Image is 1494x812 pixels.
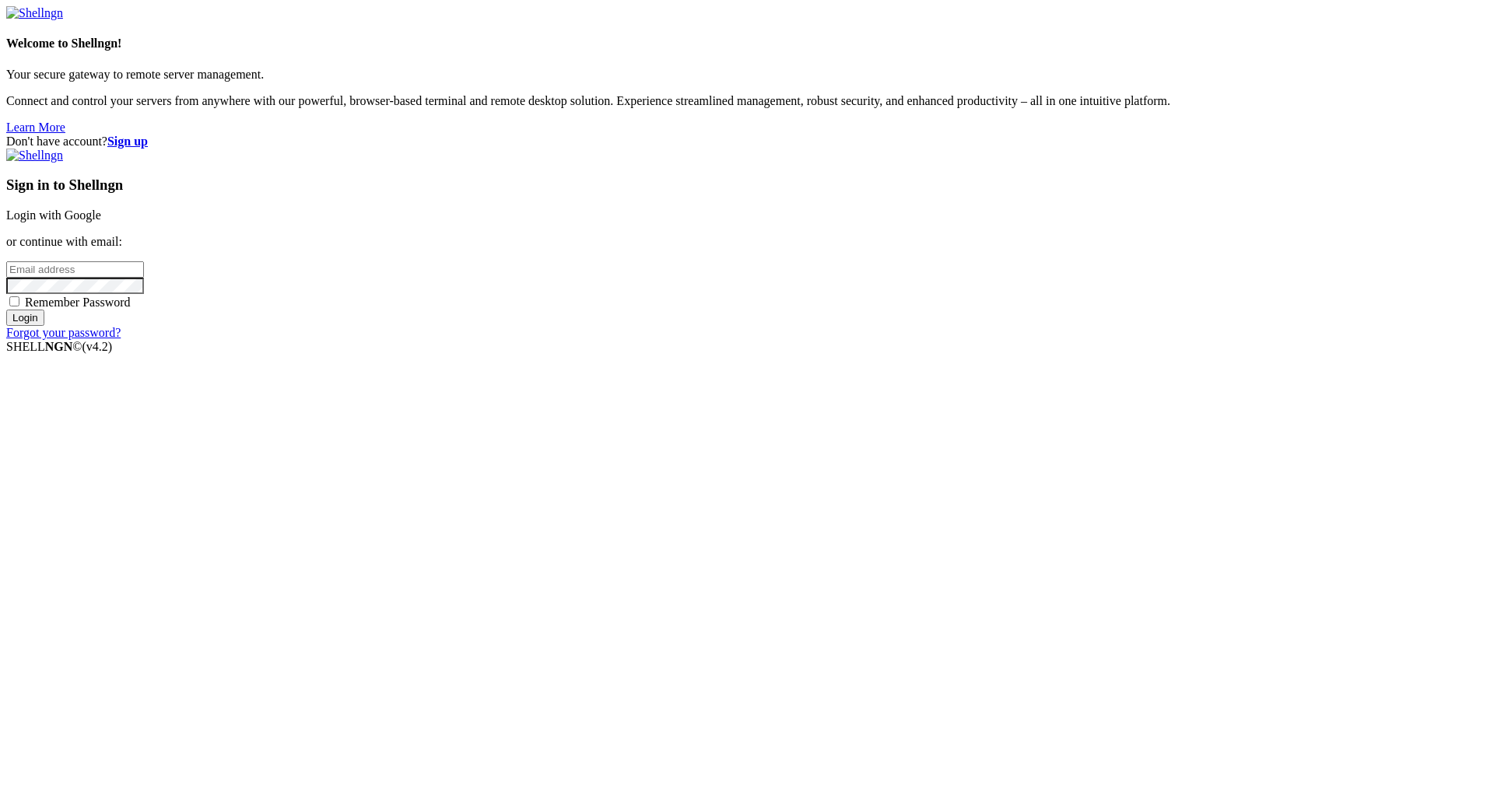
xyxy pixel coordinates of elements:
div: Don't have account? [6,135,1488,149]
img: Shellngn [6,149,63,163]
img: Shellngn [6,6,63,20]
p: or continue with email: [6,235,1488,249]
p: Connect and control your servers from anywhere with our powerful, browser-based terminal and remo... [6,94,1488,108]
b: NGN [45,340,73,353]
a: Learn More [6,121,65,134]
input: Remember Password [9,296,19,306]
span: 4.2.0 [82,340,113,353]
h4: Welcome to Shellngn! [6,37,1488,51]
p: Your secure gateway to remote server management. [6,68,1488,82]
input: Email address [6,261,144,278]
span: SHELL © [6,340,112,353]
a: Forgot your password? [6,326,121,339]
a: Sign up [107,135,148,148]
a: Login with Google [6,208,101,222]
h3: Sign in to Shellngn [6,177,1488,194]
input: Login [6,310,44,326]
span: Remember Password [25,296,131,309]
